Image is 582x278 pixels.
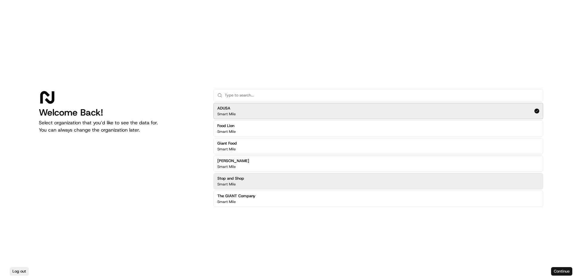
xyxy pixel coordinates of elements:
[217,158,249,164] h2: [PERSON_NAME]
[217,141,237,146] h2: Giant Food
[39,119,204,134] p: Select organization that you’d like to see the data for. You can always change the organization l...
[225,89,539,101] input: Type to search...
[217,176,244,181] h2: Stop and Shop
[217,112,236,116] p: Smart Mile
[217,129,236,134] p: Smart Mile
[551,267,572,276] button: Continue
[217,182,236,187] p: Smart Mile
[217,123,236,129] h2: Food Lion
[217,193,256,199] h2: The GIANT Company
[217,164,236,169] p: Smart Mile
[10,267,29,276] button: Log out
[217,147,236,152] p: Smart Mile
[39,107,204,118] h1: Welcome Back!
[213,102,543,208] div: Suggestions
[217,106,236,111] h2: ADUSA
[217,199,236,204] p: Smart Mile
